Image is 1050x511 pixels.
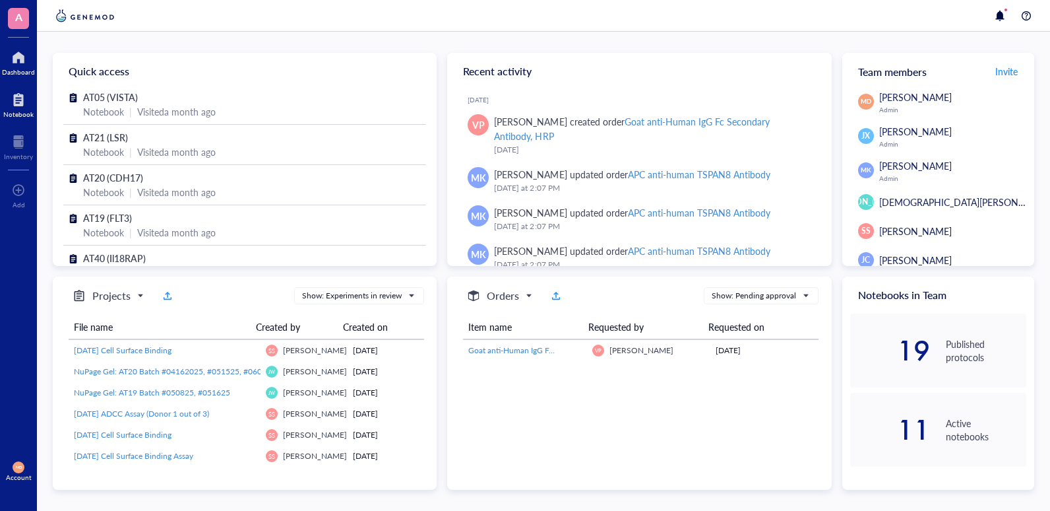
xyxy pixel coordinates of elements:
a: Notebook [3,89,34,118]
a: MK[PERSON_NAME] updated orderAPC anti-human TSPAN8 Antibody[DATE] at 2:07 PM [458,238,820,277]
a: MK[PERSON_NAME] updated orderAPC anti-human TSPAN8 Antibody[DATE] at 2:07 PM [458,200,820,238]
a: Inventory [4,131,33,160]
span: MK [861,166,871,175]
div: APC anti-human TSPAN8 Antibody [628,206,770,219]
span: JX [861,130,870,142]
span: SS [268,453,274,460]
button: Invite [995,61,1018,82]
span: [PERSON_NAME] [283,408,347,419]
div: [DATE] [494,143,810,156]
div: [DATE] at 2:07 PM [494,220,810,233]
div: Notebooks in Team [842,277,1034,314]
div: Notebook [83,104,124,119]
div: APC anti-human TSPAN8 Antibody [628,244,770,257]
h5: Projects [92,288,131,304]
div: | [129,104,132,119]
th: Created by [251,315,338,339]
a: MK[PERSON_NAME] updated orderAPC anti-human TSPAN8 Antibody[DATE] at 2:07 PM [458,162,820,200]
span: Invite [995,65,1018,78]
span: AT05 (VISTA) [83,90,138,104]
div: Published protocols [946,337,1026,364]
a: Goat anti-Human IgG Fc Secondary Antibody, HRP [468,345,581,357]
span: [PERSON_NAME] [283,429,347,440]
span: [PERSON_NAME] [879,125,952,138]
span: MK [471,209,486,223]
div: Goat anti-Human IgG Fc Secondary Antibody, HRP [494,115,770,143]
a: [DATE] Cell Surface Binding [74,429,255,441]
span: VP [595,347,602,353]
div: Active notebooks [946,417,1026,443]
div: [DATE] [353,429,419,441]
div: Show: Experiments in review [302,290,402,302]
div: | [129,225,132,240]
img: genemod-logo [53,8,117,24]
span: SS [268,432,274,439]
div: Admin [879,106,1026,114]
a: NuPage Gel: AT19 Batch #050825, #051625 [74,387,255,399]
div: Visited a month ago [137,145,216,159]
span: MK [471,170,486,185]
div: Inventory [4,153,33,160]
div: Visited a month ago [137,225,216,240]
div: Admin [879,174,1026,182]
span: SS [268,347,274,355]
div: Visited a month ago [137,104,216,119]
span: AT20 (CDH17) [83,171,143,184]
span: [PERSON_NAME] [834,196,898,208]
div: Dashboard [2,68,35,76]
div: Show: Pending approval [712,290,796,302]
span: JW [268,390,274,395]
div: | [129,185,132,199]
div: [DATE] [468,96,820,104]
div: Add [13,201,25,209]
div: [DATE] [353,345,419,357]
span: AT40 (Il18RAP) [83,252,146,265]
div: [DATE] [716,345,814,357]
a: [DATE] ADCC Assay (Donor 1 out of 3) [74,408,255,420]
div: [PERSON_NAME] updated order [494,167,770,182]
div: Notebook [3,110,34,118]
span: SS [861,225,871,237]
span: AT21 (LSR) [83,131,128,144]
span: MD [15,465,22,469]
span: [PERSON_NAME] [283,387,347,398]
th: File name [69,315,251,339]
span: Goat anti-Human IgG Fc Secondary Antibody, HRP [468,345,646,356]
span: [PERSON_NAME] [283,450,347,461]
th: Requested on [703,315,809,339]
div: [PERSON_NAME] updated order [494,244,770,258]
div: [DATE] [353,408,419,420]
span: [PERSON_NAME] [879,159,952,172]
div: Recent activity [447,53,831,90]
div: 19 [850,340,931,361]
span: AT19 (FLT3) [83,211,132,224]
a: [DATE] Cell Surface Binding Assay [74,450,255,462]
div: Notebook [83,145,124,159]
a: [DATE] Cell Surface Binding [74,345,255,357]
div: Quick access [53,53,437,90]
div: APC anti-human TSPAN8 Antibody [628,168,770,181]
div: 11 [850,419,931,440]
span: [PERSON_NAME] [283,366,347,377]
div: Notebook [83,225,124,240]
span: [PERSON_NAME] [283,345,347,356]
div: | [129,145,132,159]
div: [PERSON_NAME] updated order [494,205,770,220]
a: NuPage Gel: AT20 Batch #04162025, #051525, #060325 [74,366,255,378]
div: Notebook [83,185,124,199]
span: [PERSON_NAME] [879,224,952,238]
div: [DATE] [353,387,419,399]
div: Account [6,473,32,481]
th: Item name [463,315,583,339]
th: Created on [338,315,414,339]
span: MD [861,97,871,106]
div: Visited a month ago [137,185,216,199]
div: [PERSON_NAME] created order [494,114,810,143]
span: A [15,9,22,25]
